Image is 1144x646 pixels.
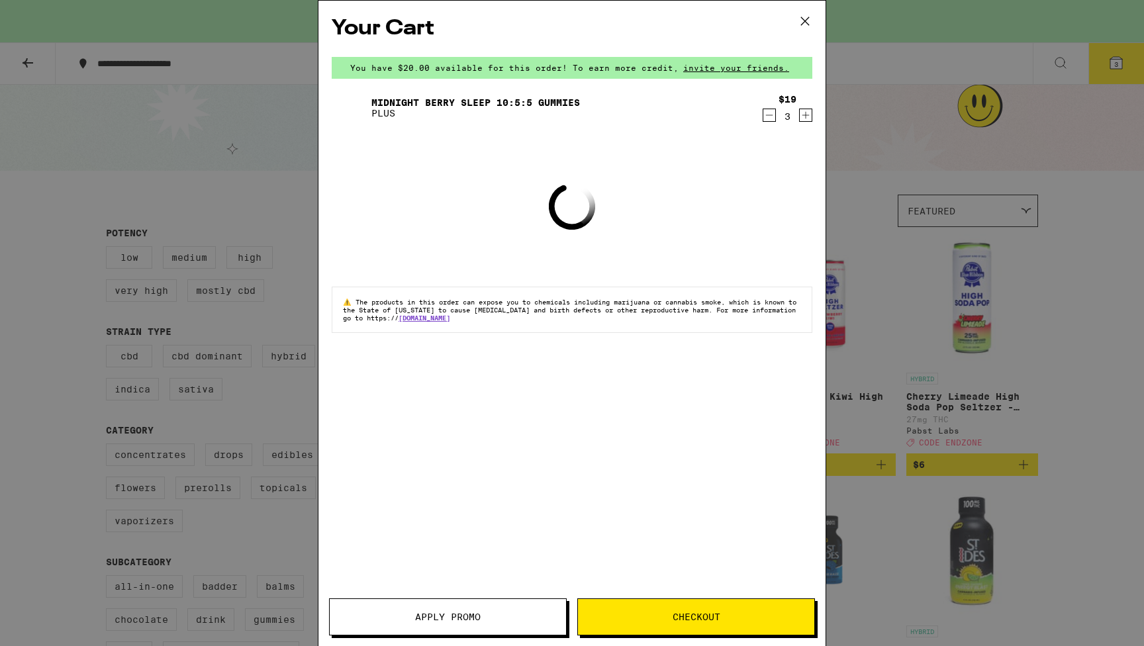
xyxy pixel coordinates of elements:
a: [DOMAIN_NAME] [399,314,450,322]
p: PLUS [371,108,580,118]
h2: Your Cart [332,14,812,44]
a: Midnight Berry SLEEP 10:5:5 Gummies [371,97,580,108]
img: Midnight Berry SLEEP 10:5:5 Gummies [332,89,369,126]
span: Apply Promo [415,612,481,622]
button: Increment [799,109,812,122]
button: Apply Promo [329,598,567,635]
span: ⚠️ [343,298,356,306]
button: Decrement [763,109,776,122]
span: The products in this order can expose you to chemicals including marijuana or cannabis smoke, whi... [343,298,796,322]
div: 3 [779,111,796,122]
span: Checkout [673,612,720,622]
div: You have $20.00 available for this order! To earn more credit,invite your friends. [332,57,812,79]
div: $19 [779,94,796,105]
button: Checkout [577,598,815,635]
span: You have $20.00 available for this order! To earn more credit, [350,64,679,72]
span: invite your friends. [679,64,794,72]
